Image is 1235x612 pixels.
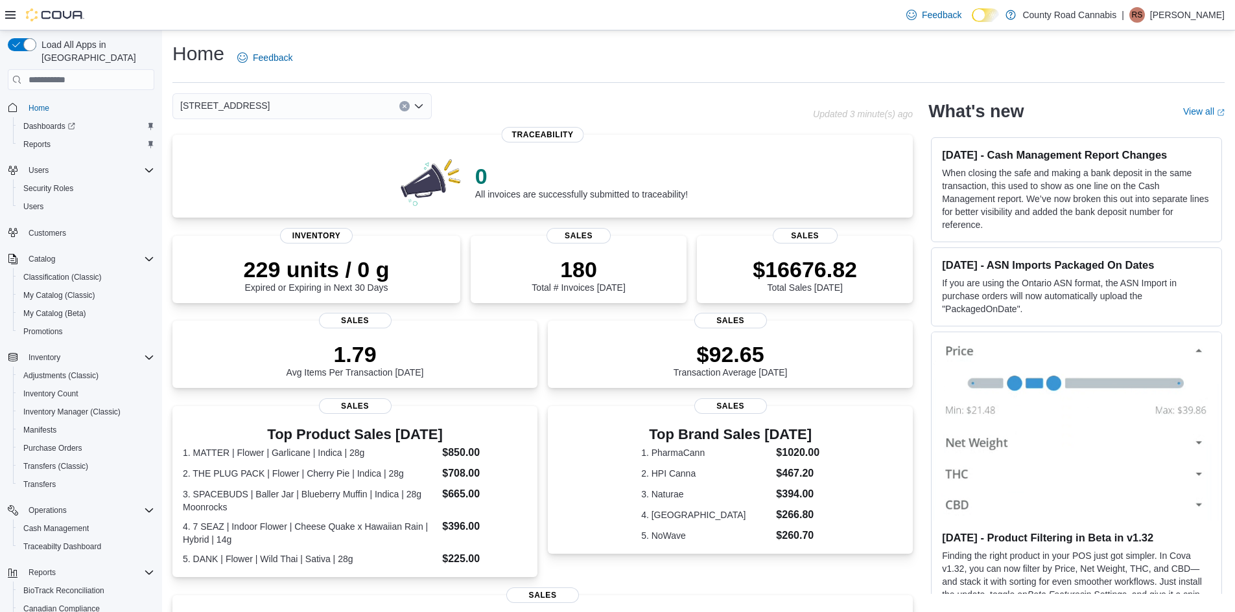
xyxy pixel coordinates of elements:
[18,288,154,303] span: My Catalog (Classic)
[23,479,56,490] span: Transfers
[18,119,80,134] a: Dashboards
[23,541,101,552] span: Traceabilty Dashboard
[13,117,159,135] a: Dashboards
[23,503,154,518] span: Operations
[13,457,159,475] button: Transfers (Classic)
[36,38,154,64] span: Load All Apps in [GEOGRAPHIC_DATA]
[23,565,61,580] button: Reports
[287,341,424,367] p: 1.79
[18,521,154,536] span: Cash Management
[29,254,55,264] span: Catalog
[3,223,159,242] button: Customers
[23,201,43,212] span: Users
[532,256,625,293] div: Total # Invoices [DATE]
[26,8,84,21] img: Cova
[547,228,611,244] span: Sales
[244,256,390,293] div: Expired or Expiring in Next 30 Days
[23,100,54,116] a: Home
[18,324,154,339] span: Promotions
[674,341,788,378] div: Transaction Average [DATE]
[18,181,154,196] span: Security Roles
[23,251,154,267] span: Catalog
[23,163,154,178] span: Users
[1022,7,1116,23] p: County Road Cannabis
[502,127,584,142] span: Traceability
[776,445,819,460] dd: $1020.00
[442,486,527,502] dd: $665.00
[18,386,84,402] a: Inventory Count
[183,467,437,480] dt: 2. THE PLUG PACK | Flower | Cherry Pie | Indica | 28g
[928,101,1024,122] h2: What's new
[18,269,107,285] a: Classification (Classic)
[23,272,102,282] span: Classification (Classic)
[253,51,292,64] span: Feedback
[29,228,66,238] span: Customers
[18,422,154,438] span: Manifests
[18,269,154,285] span: Classification (Classic)
[319,313,392,328] span: Sales
[13,582,159,600] button: BioTrack Reconciliation
[641,508,771,521] dt: 4. [GEOGRAPHIC_DATA]
[23,370,99,381] span: Adjustments (Classic)
[972,8,999,22] input: Dark Mode
[442,445,527,460] dd: $850.00
[18,459,93,474] a: Transfers (Classic)
[23,308,86,319] span: My Catalog (Beta)
[694,398,767,414] span: Sales
[280,228,353,244] span: Inventory
[13,304,159,323] button: My Catalog (Beta)
[29,352,60,363] span: Inventory
[776,466,819,481] dd: $467.20
[1129,7,1145,23] div: RK Sohal
[183,446,437,459] dt: 1. MATTER | Flower | Garlicane | Indica | 28g
[3,161,159,179] button: Users
[18,306,91,321] a: My Catalog (Beta)
[13,286,159,304] button: My Catalog (Classic)
[23,443,82,453] span: Purchase Orders
[942,277,1211,315] p: If you are using the Ontario ASN format, the ASN Import in purchase orders will now automatically...
[532,256,625,282] p: 180
[506,587,579,603] span: Sales
[13,421,159,439] button: Manifests
[18,459,154,474] span: Transfers (Classic)
[18,477,154,492] span: Transfers
[1122,7,1124,23] p: |
[641,446,771,459] dt: 1. PharmaCann
[23,326,63,337] span: Promotions
[475,163,688,189] p: 0
[13,385,159,403] button: Inventory Count
[23,565,154,580] span: Reports
[942,258,1211,271] h3: [DATE] - ASN Imports Packaged On Dates
[23,139,51,150] span: Reports
[674,341,788,367] p: $92.65
[13,538,159,556] button: Traceabilty Dashboard
[3,563,159,582] button: Reports
[776,528,819,543] dd: $260.70
[18,137,154,152] span: Reports
[18,368,154,383] span: Adjustments (Classic)
[18,477,61,492] a: Transfers
[180,98,270,113] span: [STREET_ADDRESS]
[23,99,154,115] span: Home
[13,475,159,493] button: Transfers
[942,531,1211,544] h3: [DATE] - Product Filtering in Beta in v1.32
[183,552,437,565] dt: 5. DANK | Flower | Wild Thai | Sativa | 28g
[287,341,424,378] div: Avg Items Per Transaction [DATE]
[23,183,73,194] span: Security Roles
[942,148,1211,161] h3: [DATE] - Cash Management Report Changes
[13,367,159,385] button: Adjustments (Classic)
[813,109,913,119] p: Updated 3 minute(s) ago
[244,256,390,282] p: 229 units / 0 g
[1183,106,1225,117] a: View allExternal link
[23,523,89,534] span: Cash Management
[18,583,110,598] a: BioTrack Reconciliation
[23,461,88,471] span: Transfers (Classic)
[23,425,56,435] span: Manifests
[414,101,424,111] button: Open list of options
[13,179,159,198] button: Security Roles
[18,137,56,152] a: Reports
[922,8,961,21] span: Feedback
[18,440,88,456] a: Purchase Orders
[13,268,159,286] button: Classification (Classic)
[23,585,104,596] span: BioTrack Reconciliation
